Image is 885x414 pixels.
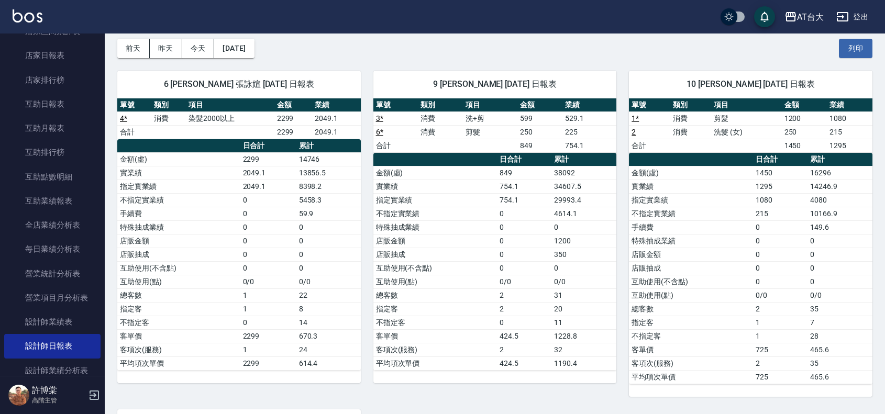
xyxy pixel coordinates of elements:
td: 424.5 [497,329,551,343]
td: 849 [517,139,562,152]
td: 不指定實業績 [373,207,497,220]
td: 互助使用(點) [629,288,753,302]
td: 手續費 [629,220,753,234]
td: 0/0 [807,288,872,302]
td: 平均項次單價 [629,370,753,384]
td: 消費 [151,111,185,125]
td: 0 [753,234,807,248]
td: 0 [497,220,551,234]
td: 0/0 [240,275,296,288]
td: 金額(虛) [373,166,497,180]
td: 2299 [240,329,296,343]
td: 38092 [551,166,616,180]
td: 特殊抽成業績 [629,234,753,248]
td: 465.6 [807,343,872,356]
a: 店家日報表 [4,43,101,68]
td: 不指定實業績 [629,207,753,220]
td: 2 [753,356,807,370]
td: 0 [296,261,361,275]
td: 59.9 [296,207,361,220]
td: 消費 [670,111,712,125]
button: 列印 [839,39,872,58]
td: 客單價 [629,343,753,356]
td: 消費 [418,111,463,125]
td: 29993.4 [551,193,616,207]
td: 總客數 [117,288,240,302]
td: 1200 [782,111,827,125]
td: 1190.4 [551,356,616,370]
a: 2 [632,128,636,136]
th: 類別 [151,98,185,112]
td: 31 [551,288,616,302]
a: 全店業績分析表 [4,213,101,237]
a: 設計師日報表 [4,334,101,358]
span: 9 [PERSON_NAME] [DATE] 日報表 [386,79,604,89]
td: 215 [753,207,807,220]
td: 客單價 [117,329,240,343]
td: 614.4 [296,356,361,370]
th: 金額 [274,98,312,112]
td: 店販抽成 [373,248,497,261]
td: 2 [497,288,551,302]
td: 0 [240,193,296,207]
td: 0 [807,234,872,248]
td: 1 [240,288,296,302]
a: 互助排行榜 [4,140,101,164]
td: 0 [807,275,872,288]
td: 2049.1 [240,166,296,180]
table: a dense table [117,139,361,371]
td: 客項次(服務) [629,356,753,370]
td: 0 [240,207,296,220]
td: 1450 [753,166,807,180]
td: 0 [240,220,296,234]
td: 互助使用(不含點) [373,261,497,275]
td: 0/0 [551,275,616,288]
a: 設計師業績分析表 [4,359,101,383]
td: 14 [296,316,361,329]
td: 8398.2 [296,180,361,193]
a: 互助業績報表 [4,189,101,213]
td: 1 [240,343,296,356]
td: 725 [753,343,807,356]
td: 指定客 [117,302,240,316]
td: 平均項次單價 [373,356,497,370]
button: save [754,6,775,27]
th: 累計 [551,153,616,166]
td: 24 [296,343,361,356]
td: 手續費 [117,207,240,220]
td: 14746 [296,152,361,166]
th: 金額 [782,98,827,112]
td: 14246.9 [807,180,872,193]
td: 店販抽成 [117,248,240,261]
button: 登出 [832,7,872,27]
td: 1200 [551,234,616,248]
td: 金額(虛) [629,166,753,180]
div: AT台大 [797,10,824,24]
td: 0 [497,261,551,275]
td: 店販金額 [629,248,753,261]
td: 16296 [807,166,872,180]
a: 每日業績分析表 [4,237,101,261]
td: 0 [807,261,872,275]
th: 累計 [296,139,361,153]
td: 指定實業績 [373,193,497,207]
td: 35 [807,356,872,370]
td: 0 [753,220,807,234]
td: 指定實業績 [629,193,753,207]
td: 平均項次單價 [117,356,240,370]
td: 13856.5 [296,166,361,180]
td: 149.6 [807,220,872,234]
td: 0 [296,234,361,248]
td: 754.1 [497,193,551,207]
td: 725 [753,370,807,384]
td: 1 [753,316,807,329]
td: 洗+剪 [463,111,517,125]
td: 1450 [782,139,827,152]
th: 累計 [807,153,872,166]
th: 單號 [629,98,670,112]
td: 599 [517,111,562,125]
td: 225 [562,125,617,139]
td: 7 [807,316,872,329]
td: 0 [497,316,551,329]
a: 設計師業績表 [4,310,101,334]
